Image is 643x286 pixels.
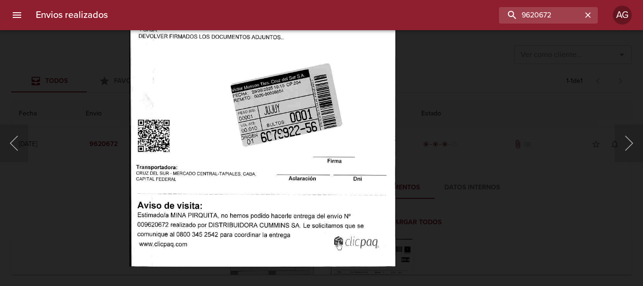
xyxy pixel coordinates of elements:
[613,6,632,25] div: AG
[36,8,108,23] h6: Envios realizados
[499,7,582,24] input: buscar
[615,124,643,162] button: Siguiente
[613,6,632,25] div: Abrir información de usuario
[6,4,28,26] button: menu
